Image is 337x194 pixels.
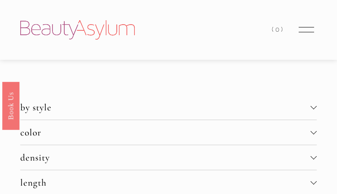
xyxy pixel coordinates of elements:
span: 0 [275,26,281,33]
a: 0 items in cart [272,24,284,36]
span: color [20,127,311,138]
button: density [20,145,317,170]
a: Book Us [2,81,19,129]
span: density [20,152,311,163]
span: ( [272,26,275,33]
button: color [20,120,317,145]
button: by style [20,95,317,120]
img: Beauty Asylum | Bridal Hair &amp; Makeup Charlotte &amp; Atlanta [20,20,135,40]
span: length [20,177,311,188]
span: ) [281,26,285,33]
span: by style [20,102,311,113]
